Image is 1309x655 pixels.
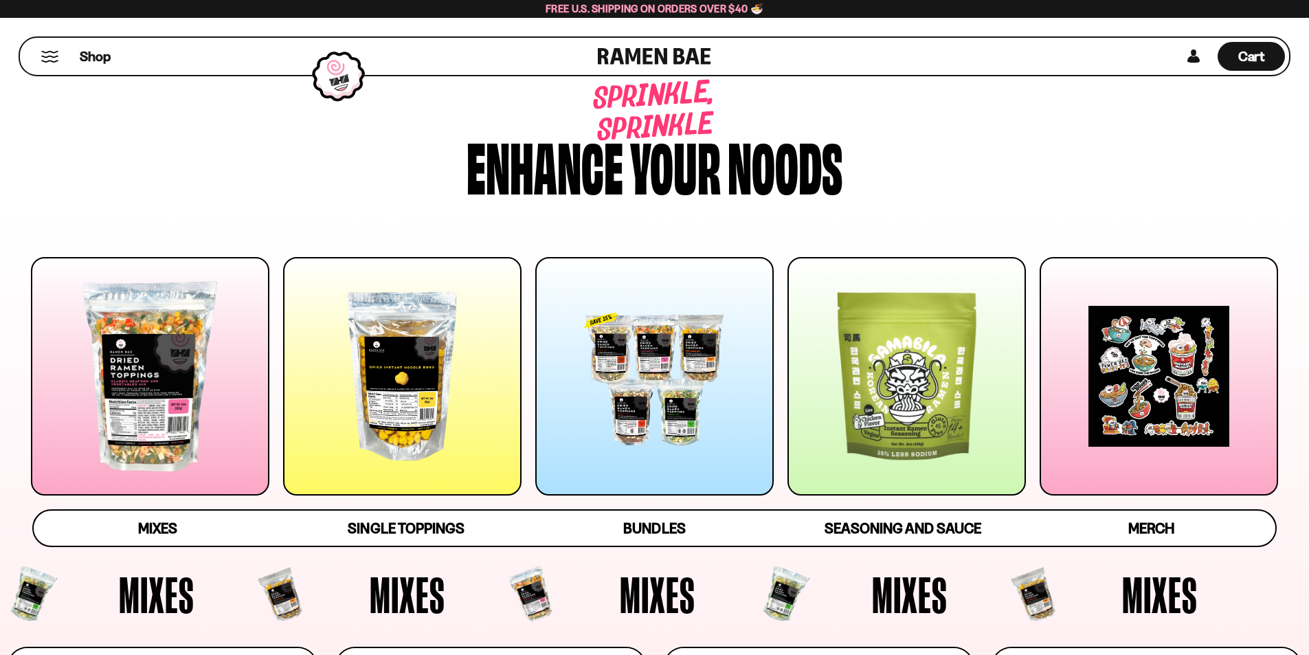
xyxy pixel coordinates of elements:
[467,132,623,197] div: Enhance
[623,520,685,537] span: Bundles
[620,569,695,620] span: Mixes
[370,569,445,620] span: Mixes
[1027,511,1275,546] a: Merch
[1122,569,1198,620] span: Mixes
[546,2,763,15] span: Free U.S. Shipping on Orders over $40 🍜
[119,569,194,620] span: Mixes
[41,51,59,63] button: Mobile Menu Trigger
[282,511,530,546] a: Single Toppings
[1128,520,1174,537] span: Merch
[1238,48,1265,65] span: Cart
[728,132,842,197] div: noods
[80,42,111,71] a: Shop
[138,520,177,537] span: Mixes
[630,132,721,197] div: your
[348,520,464,537] span: Single Toppings
[80,47,111,66] span: Shop
[779,511,1027,546] a: Seasoning and Sauce
[530,511,779,546] a: Bundles
[34,511,282,546] a: Mixes
[825,520,981,537] span: Seasoning and Sauce
[872,569,948,620] span: Mixes
[1218,38,1285,75] div: Cart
